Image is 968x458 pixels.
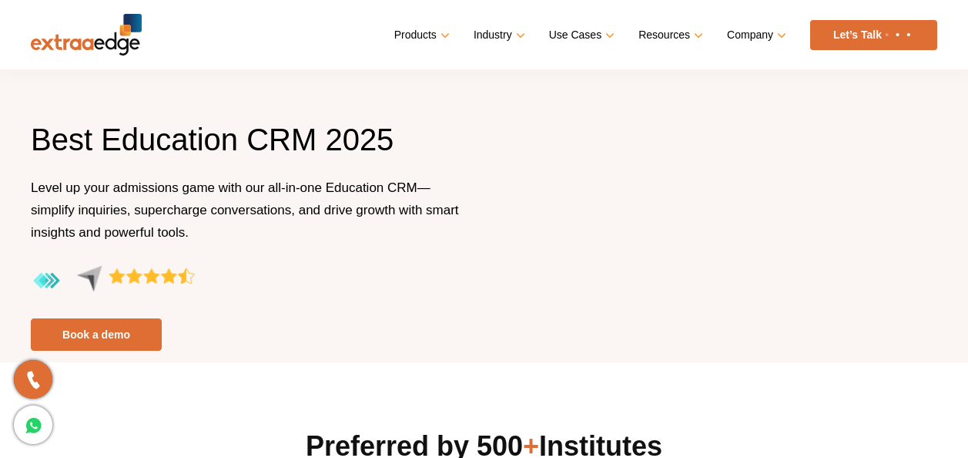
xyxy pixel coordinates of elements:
[31,318,162,351] a: Book a demo
[31,120,473,177] h1: Best Education CRM 2025
[727,24,783,46] a: Company
[31,180,459,240] span: Level up your admissions game with our all-in-one Education CRM—simplify inquiries, supercharge c...
[31,265,195,297] img: aggregate-rating-by-users
[638,24,700,46] a: Resources
[549,24,611,46] a: Use Cases
[810,20,937,50] a: Let’s Talk
[474,24,522,46] a: Industry
[394,24,447,46] a: Products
